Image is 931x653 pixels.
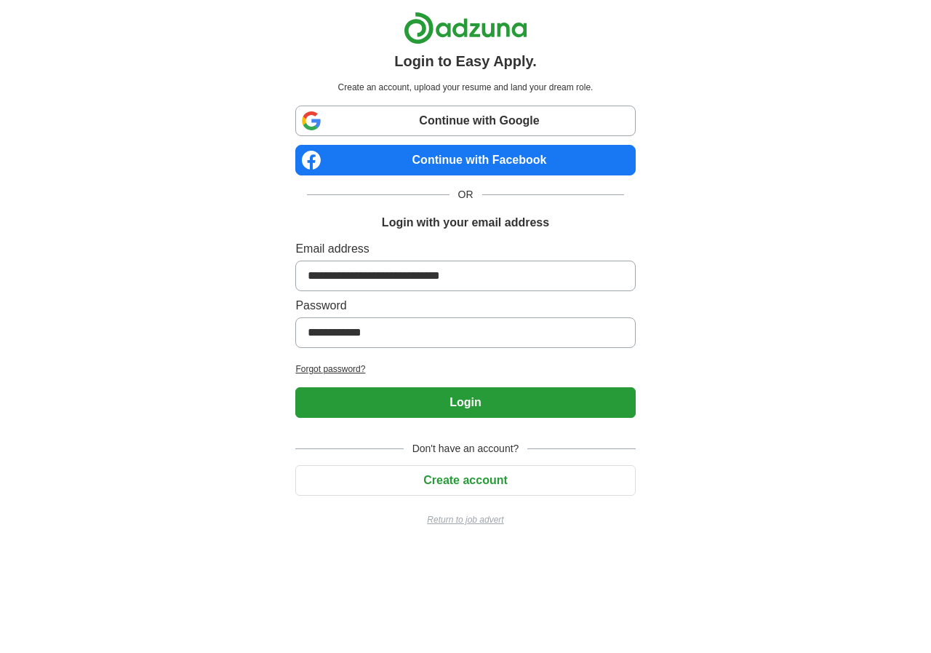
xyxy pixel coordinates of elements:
[298,81,632,94] p: Create an account, upload your resume and land your dream role.
[295,145,635,175] a: Continue with Facebook
[394,50,537,72] h1: Login to Easy Apply.
[295,240,635,258] label: Email address
[295,513,635,526] a: Return to job advert
[295,465,635,496] button: Create account
[295,297,635,314] label: Password
[295,363,635,376] a: Forgot password?
[295,474,635,486] a: Create account
[449,187,482,202] span: OR
[295,387,635,418] button: Login
[404,12,527,44] img: Adzuna logo
[295,106,635,136] a: Continue with Google
[404,441,528,456] span: Don't have an account?
[382,214,549,231] h1: Login with your email address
